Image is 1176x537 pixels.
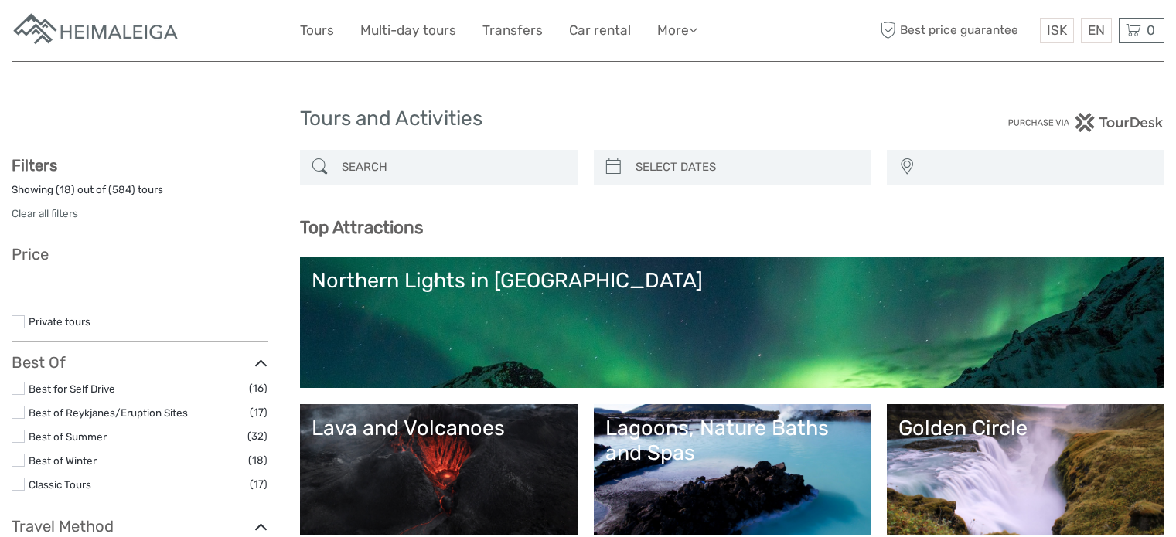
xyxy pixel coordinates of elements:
[1144,22,1157,38] span: 0
[300,107,877,131] h1: Tours and Activities
[1007,113,1164,132] img: PurchaseViaTourDesk.png
[29,382,115,395] a: Best for Self Drive
[112,182,131,197] label: 584
[1081,18,1112,43] div: EN
[312,268,1153,376] a: Northern Lights in [GEOGRAPHIC_DATA]
[312,416,566,524] a: Lava and Volcanoes
[312,416,566,440] div: Lava and Volcanoes
[1047,22,1067,38] span: ISK
[250,403,268,421] span: (17)
[247,427,268,445] span: (32)
[312,268,1153,293] div: Northern Lights in [GEOGRAPHIC_DATA]
[12,517,268,535] h3: Travel Method
[898,416,1153,524] a: Golden Circle
[605,416,860,466] div: Lagoons, Nature Baths and Spas
[12,182,268,206] div: Showing ( ) out of ( ) tours
[29,454,97,467] a: Best of Winter
[12,156,57,175] strong: Filters
[29,430,107,443] a: Best of Summer
[29,315,90,328] a: Private tours
[657,19,697,42] a: More
[29,478,91,491] a: Classic Tours
[569,19,631,42] a: Car rental
[12,12,182,49] img: Apartments in Reykjavik
[12,353,268,372] h3: Best Of
[248,451,268,469] span: (18)
[300,217,423,238] b: Top Attractions
[336,154,570,181] input: SEARCH
[250,475,268,493] span: (17)
[605,416,860,524] a: Lagoons, Nature Baths and Spas
[482,19,543,42] a: Transfers
[249,379,268,397] span: (16)
[898,416,1153,440] div: Golden Circle
[876,18,1036,43] span: Best price guarantee
[12,245,268,263] h3: Price
[629,154,864,181] input: SELECT DATES
[300,19,334,42] a: Tours
[29,406,188,419] a: Best of Reykjanes/Eruption Sites
[60,182,71,197] label: 18
[360,19,456,42] a: Multi-day tours
[12,207,78,219] a: Clear all filters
